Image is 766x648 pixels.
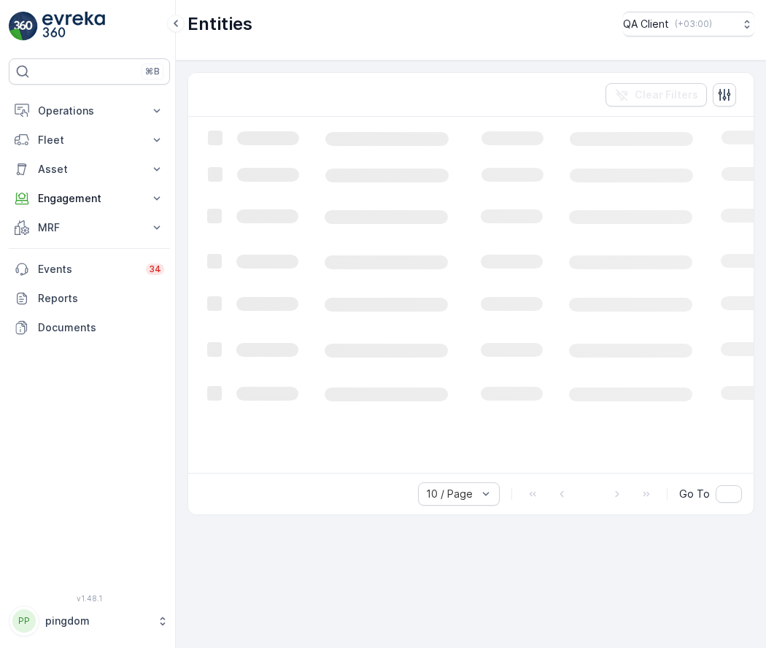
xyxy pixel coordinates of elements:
a: Documents [9,313,170,342]
p: Asset [38,162,141,177]
p: Engagement [38,191,141,206]
div: PP [12,609,36,633]
button: Fleet [9,126,170,155]
p: ⌘B [145,66,160,77]
p: 34 [149,263,161,275]
a: Events34 [9,255,170,284]
p: pingdom [45,614,150,628]
span: Go To [679,487,710,501]
p: Clear Filters [635,88,698,102]
p: Operations [38,104,141,118]
img: logo_light-DOdMpM7g.png [42,12,105,41]
p: QA Client [623,17,669,31]
button: Clear Filters [606,83,707,107]
a: Reports [9,284,170,313]
button: MRF [9,213,170,242]
p: Documents [38,320,164,335]
p: MRF [38,220,141,235]
button: PPpingdom [9,606,170,636]
p: Fleet [38,133,141,147]
p: Events [38,262,137,277]
button: Engagement [9,184,170,213]
p: Entities [187,12,252,36]
button: Asset [9,155,170,184]
p: ( +03:00 ) [675,18,712,30]
p: Reports [38,291,164,306]
img: logo [9,12,38,41]
span: v 1.48.1 [9,594,170,603]
button: QA Client(+03:00) [623,12,754,36]
button: Operations [9,96,170,126]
